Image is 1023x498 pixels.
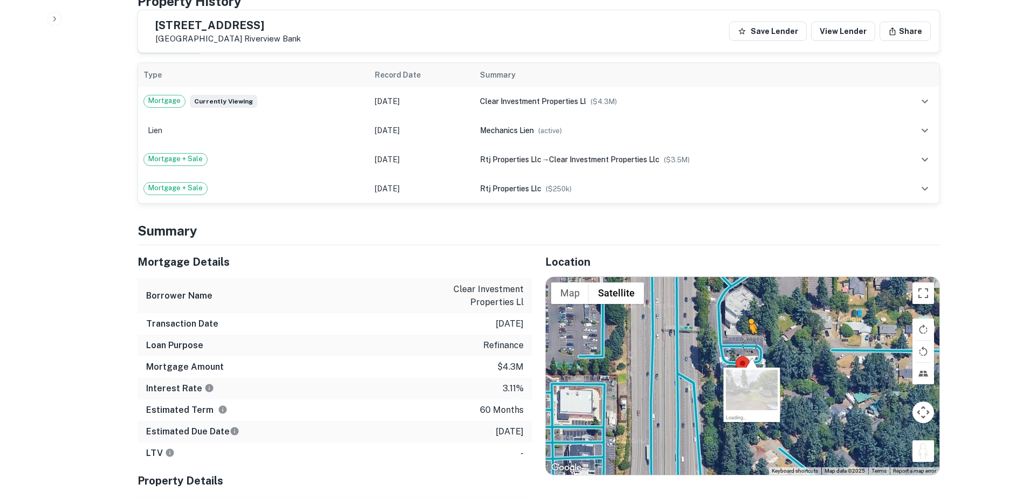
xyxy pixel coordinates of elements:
th: Type [138,63,370,87]
h4: Summary [138,221,940,240]
h6: Interest Rate [146,382,214,395]
td: [DATE] [369,87,475,116]
button: Share [880,22,931,41]
h6: LTV [146,447,175,460]
h6: Transaction Date [146,317,218,330]
span: ($ 3.5M ) [664,156,690,164]
svg: LTVs displayed on the website are for informational purposes only and may be reported incorrectly... [165,448,175,458]
svg: The interest rates displayed on the website are for informational purposes only and may be report... [204,383,214,393]
a: Report a map error [893,468,936,474]
p: [DATE] [496,425,524,438]
button: expand row [916,179,934,198]
h5: Location [545,254,940,270]
button: Drag Pegman onto the map to open Street View [912,440,934,462]
td: [DATE] [369,116,475,145]
h5: Property Details [138,473,532,489]
p: 60 months [480,404,524,417]
span: clear investment properties ll [480,97,586,106]
p: - [520,447,524,460]
svg: Term is based on a standard schedule for this type of loan. [218,405,228,414]
h6: Mortgage Amount [146,361,224,373]
a: View Lender [811,22,875,41]
span: Mortgage + Sale [144,183,207,193]
p: refinance [483,339,524,352]
button: Show street map [551,282,589,304]
a: Open this area in Google Maps (opens a new window) [548,461,584,475]
h6: Estimated Due Date [146,425,239,438]
p: [GEOGRAPHIC_DATA] [155,34,301,44]
h6: Estimated Term [146,404,228,417]
button: expand row [916,92,934,110]
h5: Mortgage Details [138,254,532,270]
span: rtj properties llc [480,155,541,164]
th: Summary [475,63,885,87]
button: expand row [916,121,934,140]
button: Keyboard shortcuts [772,467,818,475]
span: ($ 250k ) [546,185,572,193]
p: clear investment properties ll [427,283,524,309]
span: ($ 4.3M ) [591,98,617,106]
button: Toggle fullscreen view [912,282,934,304]
p: [DATE] [496,317,524,330]
span: rtj properties llc [480,184,541,193]
button: Tilt map [912,363,934,384]
td: [DATE] [369,145,475,174]
h6: Borrower Name [146,289,212,302]
img: Google [548,461,584,475]
button: Map camera controls [912,402,934,423]
button: Save Lender [729,22,807,41]
th: Record Date [369,63,475,87]
svg: Estimate is based on a standard schedule for this type of loan. [230,426,239,436]
p: $4.3m [497,361,524,373]
div: → [480,154,880,165]
div: Loading... [726,415,778,420]
td: [DATE] [369,174,475,203]
button: Show satellite imagery [589,282,644,304]
span: mechanics lien [480,126,534,135]
span: clear investment properties llc [549,155,660,164]
button: expand row [916,150,934,169]
span: Mortgage [144,95,185,106]
p: 3.11% [503,382,524,395]
button: Rotate map clockwise [912,319,934,340]
span: ( active ) [538,127,562,135]
a: Riverview Bank [244,34,301,43]
span: Lien [143,126,167,135]
span: Currently viewing [190,95,257,108]
span: Map data ©2025 [825,468,865,474]
h5: [STREET_ADDRESS] [155,20,301,31]
span: Mortgage + Sale [144,154,207,164]
h6: Loan Purpose [146,339,203,352]
button: Rotate map counterclockwise [912,341,934,362]
iframe: Chat Widget [969,412,1023,464]
a: Terms (opens in new tab) [871,468,887,474]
